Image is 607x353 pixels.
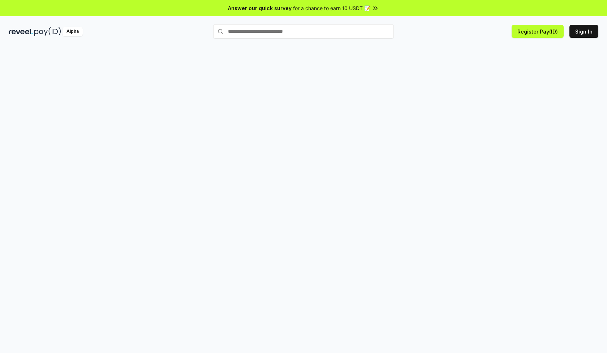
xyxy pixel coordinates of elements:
[512,25,564,38] button: Register Pay(ID)
[569,25,598,38] button: Sign In
[63,27,83,36] div: Alpha
[293,4,370,12] span: for a chance to earn 10 USDT 📝
[228,4,292,12] span: Answer our quick survey
[9,27,33,36] img: reveel_dark
[34,27,61,36] img: pay_id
